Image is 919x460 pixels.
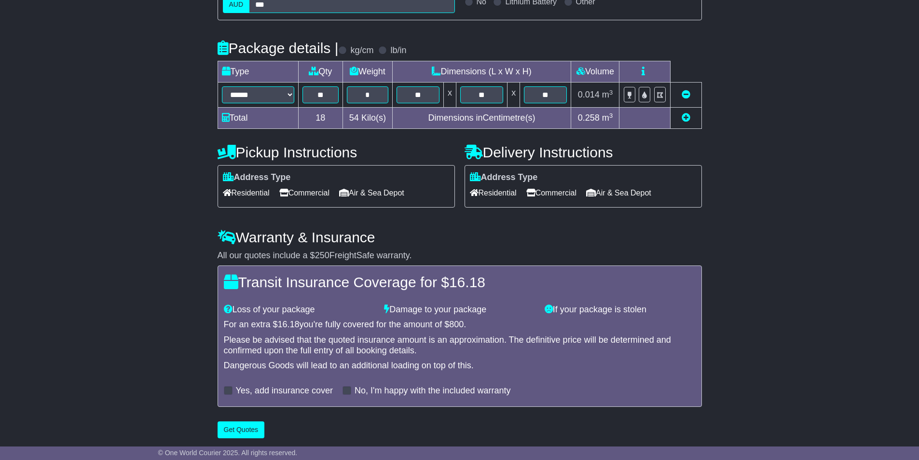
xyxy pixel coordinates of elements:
[315,251,329,260] span: 250
[223,172,291,183] label: Address Type
[379,305,540,315] div: Damage to your package
[355,386,511,396] label: No, I'm happy with the included warranty
[470,172,538,183] label: Address Type
[298,61,343,83] td: Qty
[279,185,329,200] span: Commercial
[682,113,690,123] a: Add new item
[350,45,373,56] label: kg/cm
[343,61,393,83] td: Weight
[609,89,613,96] sup: 3
[218,108,298,129] td: Total
[578,113,600,123] span: 0.258
[586,185,651,200] span: Air & Sea Depot
[224,274,696,290] h4: Transit Insurance Coverage for $
[571,61,619,83] td: Volume
[449,320,464,329] span: 800
[224,335,696,356] div: Please be advised that the quoted insurance amount is an approximation. The definitive price will...
[470,185,517,200] span: Residential
[218,61,298,83] td: Type
[392,61,571,83] td: Dimensions (L x W x H)
[223,185,270,200] span: Residential
[218,40,339,56] h4: Package details |
[236,386,333,396] label: Yes, add insurance cover
[218,229,702,245] h4: Warranty & Insurance
[224,320,696,330] div: For an extra $ you're fully covered for the amount of $ .
[602,113,613,123] span: m
[602,90,613,99] span: m
[465,144,702,160] h4: Delivery Instructions
[682,90,690,99] a: Remove this item
[158,449,298,457] span: © One World Courier 2025. All rights reserved.
[449,274,485,290] span: 16.18
[526,185,576,200] span: Commercial
[609,112,613,119] sup: 3
[298,108,343,129] td: 18
[218,251,702,261] div: All our quotes include a $ FreightSafe warranty.
[219,305,380,315] div: Loss of your package
[349,113,359,123] span: 54
[278,320,300,329] span: 16.18
[390,45,406,56] label: lb/in
[443,83,456,108] td: x
[224,361,696,371] div: Dangerous Goods will lead to an additional loading on top of this.
[218,421,265,438] button: Get Quotes
[339,185,404,200] span: Air & Sea Depot
[540,305,700,315] div: If your package is stolen
[343,108,393,129] td: Kilo(s)
[508,83,520,108] td: x
[392,108,571,129] td: Dimensions in Centimetre(s)
[218,144,455,160] h4: Pickup Instructions
[578,90,600,99] span: 0.014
